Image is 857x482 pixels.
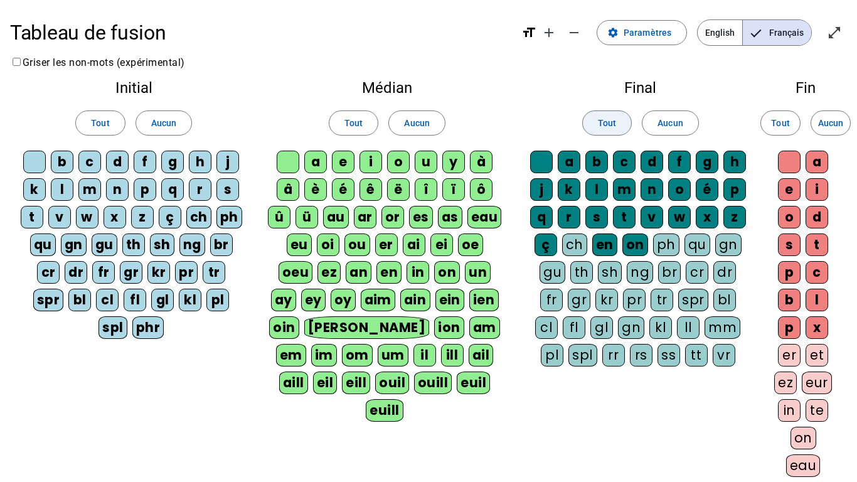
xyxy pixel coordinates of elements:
[613,151,636,173] div: c
[541,25,556,40] mat-icon: add
[562,233,587,256] div: ch
[696,178,718,201] div: é
[527,80,754,95] h2: Final
[413,344,436,367] div: il
[76,206,98,228] div: w
[387,151,410,173] div: o
[175,261,198,284] div: pr
[458,233,483,256] div: oe
[78,178,101,201] div: m
[150,233,174,256] div: sh
[806,151,828,173] div: a
[778,289,801,311] div: b
[558,178,580,201] div: k
[159,206,181,228] div: ç
[558,206,580,228] div: r
[441,344,464,367] div: ill
[92,233,117,256] div: gu
[400,289,430,311] div: ain
[630,344,652,367] div: rs
[624,25,671,40] span: Paramètres
[268,206,290,228] div: û
[705,316,740,339] div: mm
[136,110,192,136] button: Aucun
[186,206,211,228] div: ch
[210,233,233,256] div: br
[806,399,828,422] div: te
[10,56,185,68] label: Griser les non-mots (expérimental)
[521,25,536,40] mat-icon: format_size
[536,20,562,45] button: Augmenter la taille de la police
[98,316,127,339] div: spl
[332,151,354,173] div: e
[778,233,801,256] div: s
[613,206,636,228] div: t
[540,261,565,284] div: gu
[161,178,184,201] div: q
[697,19,812,46] mat-button-toggle-group: Language selection
[585,151,608,173] div: b
[774,80,837,95] h2: Fin
[658,261,681,284] div: br
[802,372,832,394] div: eur
[407,261,429,284] div: in
[434,316,464,339] div: ion
[678,289,708,311] div: spr
[641,206,663,228] div: v
[61,233,87,256] div: gn
[469,316,500,339] div: am
[806,233,828,256] div: t
[806,178,828,201] div: i
[778,344,801,367] div: er
[540,289,563,311] div: fr
[442,178,465,201] div: ï
[467,206,502,228] div: eau
[602,344,625,367] div: rr
[120,261,142,284] div: gr
[642,110,698,136] button: Aucun
[189,178,211,201] div: r
[618,316,644,339] div: gn
[685,344,708,367] div: tt
[295,206,318,228] div: ü
[132,316,164,339] div: phr
[354,206,376,228] div: ar
[342,344,373,367] div: om
[359,178,382,201] div: ê
[147,261,170,284] div: kr
[465,261,491,284] div: un
[562,20,587,45] button: Diminuer la taille de la police
[151,115,176,131] span: Aucun
[317,233,339,256] div: oi
[723,178,746,201] div: p
[206,289,229,311] div: pl
[68,289,91,311] div: bl
[366,399,403,422] div: euill
[313,372,338,394] div: eil
[414,372,452,394] div: ouill
[304,316,429,339] div: [PERSON_NAME]
[723,151,746,173] div: h
[597,20,687,45] button: Paramètres
[404,115,429,131] span: Aucun
[216,178,239,201] div: s
[304,178,327,201] div: è
[684,233,710,256] div: qu
[65,261,87,284] div: dr
[668,178,691,201] div: o
[778,316,801,339] div: p
[344,233,370,256] div: ou
[124,289,146,311] div: fl
[317,261,341,284] div: ez
[790,427,816,449] div: on
[378,344,408,367] div: um
[715,233,742,256] div: gn
[216,151,239,173] div: j
[301,289,326,311] div: ey
[104,206,126,228] div: x
[403,233,425,256] div: ai
[134,151,156,173] div: f
[535,233,557,256] div: ç
[75,110,125,136] button: Tout
[470,151,492,173] div: à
